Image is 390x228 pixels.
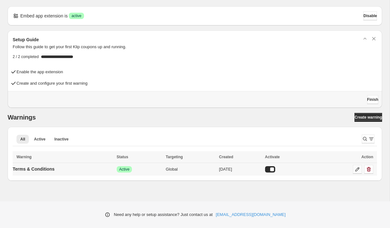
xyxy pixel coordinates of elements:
span: Activate [265,155,280,159]
div: [DATE] [219,166,261,173]
span: Inactive [54,137,68,142]
button: Finish [367,95,378,104]
span: Warning [16,155,32,159]
button: Search and filter results [362,134,374,143]
h4: Create and configure your first warning [16,80,88,87]
a: Create warning [354,113,382,122]
span: Created [219,155,233,159]
span: Create warning [354,115,382,120]
h3: Setup Guide [13,36,39,43]
span: active [71,13,81,18]
span: Active [119,167,130,172]
h4: Enable the app extension [16,69,63,75]
a: Terms & Conditions [13,164,55,174]
span: Active [34,137,45,142]
span: Action [361,155,373,159]
p: Embed app extension is [20,13,68,19]
a: [EMAIL_ADDRESS][DOMAIN_NAME] [216,212,286,218]
span: All [20,137,25,142]
span: 2 / 2 completed [13,54,39,59]
span: Status [117,155,128,159]
button: Disable [363,11,377,20]
span: Disable [363,13,377,18]
span: Finish [367,97,378,102]
span: Targeting [166,155,183,159]
h2: Warnings [8,114,36,121]
p: Follow this guide to get your first Klip coupons up and running. [13,44,377,50]
div: Global [166,166,215,173]
p: Terms & Conditions [13,166,55,172]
